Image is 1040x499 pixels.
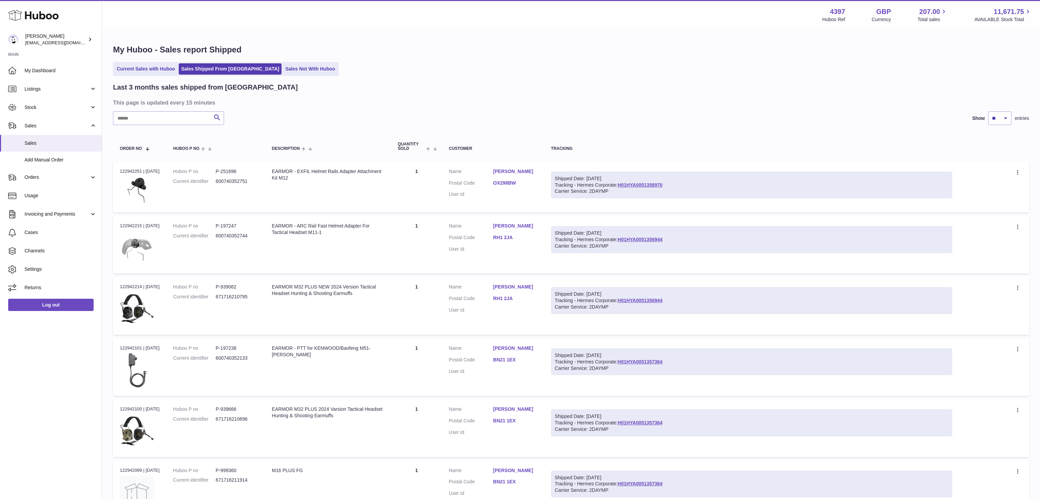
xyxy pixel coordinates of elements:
[555,291,948,297] div: Shipped Date: [DATE]
[8,299,94,311] a: Log out
[173,294,216,300] dt: Current identifier
[618,359,662,364] a: H01HYA0051357364
[173,406,216,412] dt: Huboo P no
[449,180,493,188] dt: Postal Code
[493,168,538,175] a: [PERSON_NAME]
[493,180,538,186] a: OX298BW
[391,161,442,213] td: 1
[555,352,948,359] div: Shipped Date: [DATE]
[449,490,493,497] dt: User Id
[618,182,662,188] a: H01HYA0051356970
[120,467,160,473] div: 122942099 | [DATE]
[25,104,90,111] span: Stock
[551,471,952,498] div: Tracking - Hermes Corporate:
[272,345,384,358] div: EARMOR - PTT for KENWOOD/Baofeng M51-[PERSON_NAME]
[173,146,199,151] span: Huboo P no
[974,16,1032,23] span: AVAILABLE Stock Total
[25,123,90,129] span: Sales
[216,178,258,185] dd: 600740352751
[173,355,216,361] dt: Current identifier
[216,294,258,300] dd: 671716210795
[551,146,952,151] div: Tracking
[872,16,891,23] div: Currency
[120,345,160,351] div: 122942101 | [DATE]
[449,368,493,375] dt: User Id
[449,357,493,365] dt: Postal Code
[1015,115,1029,122] span: entries
[120,284,160,290] div: 122942214 | [DATE]
[25,248,97,254] span: Channels
[493,406,538,412] a: [PERSON_NAME]
[25,40,100,45] span: [EMAIL_ADDRESS][DOMAIN_NAME]
[25,211,90,217] span: Invoicing and Payments
[283,63,337,75] a: Sales Not With Huboo
[272,168,384,181] div: EARMOR - EXFIL Helmet Rails Adapter Attachment Kit M12
[551,287,952,314] div: Tracking - Hermes Corporate:
[173,284,216,290] dt: Huboo P no
[272,146,300,151] span: Description
[25,140,97,146] span: Sales
[113,99,1027,106] h3: This page is updated every 15 minutes
[449,418,493,426] dt: Postal Code
[555,474,948,481] div: Shipped Date: [DATE]
[449,191,493,198] dt: User Id
[120,176,154,204] img: $_1.JPG
[555,230,948,236] div: Shipped Date: [DATE]
[974,7,1032,23] a: 11,671.75 AVAILABLE Stock Total
[25,229,97,236] span: Cases
[216,406,258,412] dd: P-939666
[449,479,493,487] dt: Postal Code
[551,226,952,253] div: Tracking - Hermes Corporate:
[391,216,442,274] td: 1
[120,223,160,229] div: 122942215 | [DATE]
[555,426,948,433] div: Carrier Service: 2DAYMP
[173,416,216,422] dt: Current identifier
[391,277,442,334] td: 1
[449,406,493,414] dt: Name
[493,284,538,290] a: [PERSON_NAME]
[25,86,90,92] span: Listings
[120,353,154,387] img: $_1.JPG
[555,243,948,249] div: Carrier Service: 2DAYMP
[391,399,442,457] td: 1
[272,406,384,419] div: EARMOR M32 PLUS 2024 Varsion Tactical Headset Hunting & Shooting Earmuffs
[272,467,384,474] div: M16 PLUS FG
[994,7,1024,16] span: 11,671.75
[449,467,493,475] dt: Name
[120,231,154,265] img: $_12.PNG
[449,295,493,303] dt: Postal Code
[493,234,538,241] a: RH1 2JA
[25,67,97,74] span: My Dashboard
[120,168,160,174] div: 122942251 | [DATE]
[272,223,384,236] div: EARMOR - ARC Rail Fast Helmet Adapter For Tactical Headset M11-1
[618,237,662,242] a: H01HYA0051356944
[919,7,940,16] span: 207.00
[120,292,154,326] img: $_1.JPG
[618,298,662,303] a: H01HYA0051356944
[173,477,216,483] dt: Current identifier
[216,284,258,290] dd: P-939062
[449,345,493,353] dt: Name
[555,365,948,372] div: Carrier Service: 2DAYMP
[449,284,493,292] dt: Name
[555,487,948,494] div: Carrier Service: 2DAYMP
[398,142,425,151] span: Quantity Sold
[25,284,97,291] span: Returns
[493,357,538,363] a: BN21 1EX
[618,420,662,425] a: H01HYA0051357364
[449,223,493,231] dt: Name
[216,168,258,175] dd: P-251696
[120,415,154,449] img: $_1.JPG
[830,7,845,16] strong: 4397
[449,429,493,436] dt: User Id
[113,44,1029,55] h1: My Huboo - Sales report Shipped
[113,83,298,92] h2: Last 3 months sales shipped from [GEOGRAPHIC_DATA]
[173,233,216,239] dt: Current identifier
[25,174,90,181] span: Orders
[493,467,538,474] a: [PERSON_NAME]
[216,223,258,229] dd: P-197247
[551,348,952,375] div: Tracking - Hermes Corporate:
[173,467,216,474] dt: Huboo P no
[449,168,493,176] dt: Name
[876,7,891,16] strong: GBP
